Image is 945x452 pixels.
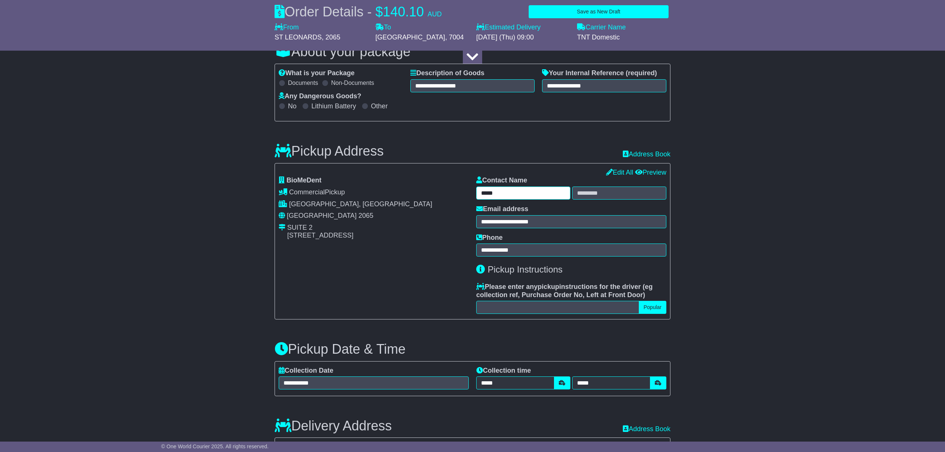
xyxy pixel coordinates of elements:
[445,34,464,41] span: , 7004
[410,69,484,77] label: Description of Goods
[371,102,388,111] label: Other
[375,23,391,32] label: To
[577,34,670,42] div: TNT Domestic
[288,102,297,111] label: No
[288,79,318,86] label: Documents
[287,232,353,240] div: [STREET_ADDRESS]
[542,69,657,77] label: Your Internal Reference (required)
[275,23,299,32] label: From
[476,176,527,185] label: Contact Name
[476,234,503,242] label: Phone
[275,34,322,41] span: ST LEONARDS
[623,150,670,159] a: Address Book
[279,188,469,197] div: Pickup
[279,69,355,77] label: What is your Package
[635,169,666,176] a: Preview
[331,79,374,86] label: Non-Documents
[476,34,570,42] div: [DATE] (Thu) 09:00
[488,264,563,274] span: Pickup Instructions
[287,212,356,219] span: [GEOGRAPHIC_DATA]
[639,301,666,314] button: Popular
[606,169,633,176] a: Edit All
[275,418,392,433] h3: Delivery Address
[476,23,570,32] label: Estimated Delivery
[577,23,626,32] label: Carrier Name
[375,34,445,41] span: [GEOGRAPHIC_DATA]
[358,212,373,219] span: 2065
[289,188,325,196] span: Commercial
[476,205,528,213] label: Email address
[529,5,669,18] button: Save as New Draft
[476,367,531,375] label: Collection time
[275,4,442,20] div: Order Details -
[279,367,333,375] label: Collection Date
[476,283,653,299] span: eg collection ref, Purchase Order No, Left at Front Door
[275,144,384,159] h3: Pickup Address
[287,224,353,232] div: SUITE 2
[275,44,670,59] h3: About your package
[322,34,340,41] span: , 2065
[476,283,666,299] label: Please enter any instructions for the driver ( )
[375,4,383,19] span: $
[427,10,442,18] span: AUD
[311,102,356,111] label: Lithium Battery
[286,176,321,184] span: BioMeDent
[623,425,670,433] a: Address Book
[279,92,361,101] label: Any Dangerous Goods?
[383,4,424,19] span: 140.10
[275,342,670,357] h3: Pickup Date & Time
[161,443,269,449] span: © One World Courier 2025. All rights reserved.
[289,200,432,208] span: [GEOGRAPHIC_DATA], [GEOGRAPHIC_DATA]
[538,283,559,290] span: pickup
